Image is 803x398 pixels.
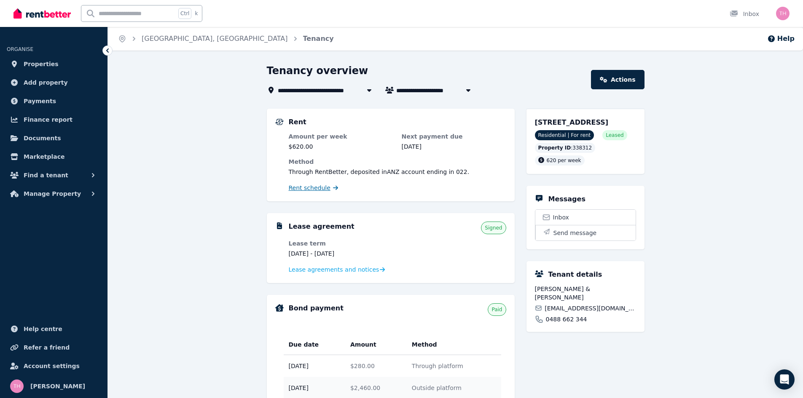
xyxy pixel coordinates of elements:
[24,324,62,334] span: Help centre
[606,132,623,139] span: Leased
[7,358,101,374] a: Account settings
[13,7,71,20] img: RentBetter
[548,194,585,204] h5: Messages
[303,35,334,43] a: Tenancy
[267,64,368,77] h1: Tenancy overview
[345,334,407,355] th: Amount
[24,133,61,143] span: Documents
[535,130,594,140] span: Residential | For rent
[24,152,64,162] span: Marketplace
[7,185,101,202] button: Manage Property
[275,119,284,125] img: Rental Payments
[7,130,101,147] a: Documents
[289,362,340,370] span: [DATE]
[275,304,284,312] img: Bond Details
[24,170,68,180] span: Find a tenant
[24,361,80,371] span: Account settings
[24,77,68,88] span: Add property
[7,93,101,110] a: Payments
[289,265,385,274] a: Lease agreements and notices
[289,142,393,151] dd: $620.00
[7,74,101,91] a: Add property
[289,117,306,127] h5: Rent
[548,270,602,280] h5: Tenant details
[535,285,636,302] span: [PERSON_NAME] & [PERSON_NAME]
[289,239,393,248] dt: Lease term
[491,306,502,313] span: Paid
[284,334,345,355] th: Due date
[142,35,288,43] a: [GEOGRAPHIC_DATA], [GEOGRAPHIC_DATA]
[7,321,101,337] a: Help centre
[538,144,571,151] span: Property ID
[289,222,355,232] h5: Lease agreement
[24,59,59,69] span: Properties
[774,369,795,390] div: Open Intercom Messenger
[7,339,101,356] a: Refer a friend
[7,148,101,165] a: Marketplace
[776,7,790,20] img: Tamara Heald
[535,225,636,240] button: Send message
[7,56,101,72] a: Properties
[289,303,344,313] h5: Bond payment
[289,265,379,274] span: Lease agreements and notices
[402,142,506,151] dd: [DATE]
[535,143,596,153] div: : 338312
[289,168,470,175] span: Through RentBetter , deposited in ANZ account ending in 022 .
[30,381,85,391] span: [PERSON_NAME]
[345,355,407,377] td: $280.00
[547,158,581,163] span: 620 per week
[535,210,636,225] a: Inbox
[24,96,56,106] span: Payments
[289,184,330,192] span: Rent schedule
[195,10,198,17] span: k
[485,224,502,231] span: Signed
[553,229,597,237] span: Send message
[407,355,501,377] td: Through platform
[289,384,340,392] span: [DATE]
[24,189,81,199] span: Manage Property
[289,249,393,258] dd: [DATE] - [DATE]
[289,184,338,192] a: Rent schedule
[591,70,644,89] a: Actions
[108,27,344,51] nav: Breadcrumb
[7,111,101,128] a: Finance report
[407,334,501,355] th: Method
[767,34,795,44] button: Help
[545,304,636,313] span: [EMAIL_ADDRESS][DOMAIN_NAME]
[24,342,70,353] span: Refer a friend
[289,132,393,141] dt: Amount per week
[553,213,569,222] span: Inbox
[730,10,759,18] div: Inbox
[178,8,191,19] span: Ctrl
[10,379,24,393] img: Tamara Heald
[546,315,587,323] span: 0488 662 344
[7,167,101,184] button: Find a tenant
[535,118,609,126] span: [STREET_ADDRESS]
[7,46,33,52] span: ORGANISE
[402,132,506,141] dt: Next payment due
[289,158,506,166] dt: Method
[24,115,73,125] span: Finance report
